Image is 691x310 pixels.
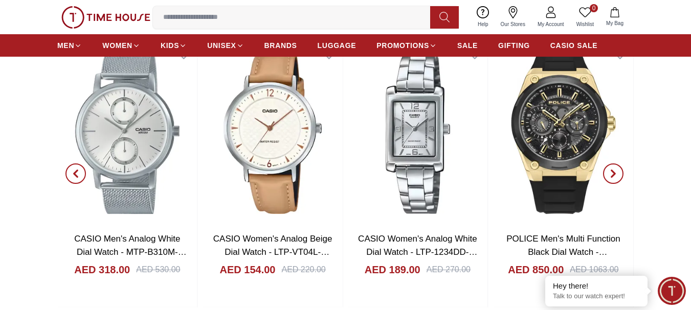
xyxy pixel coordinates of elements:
span: KIDS [161,40,179,51]
a: PROMOTIONS [376,36,437,55]
a: CASIO Women's Analog Beige Dial Watch - LTP-VT04L-7A1DF [213,234,332,270]
a: UNISEX [207,36,243,55]
a: Our Stores [495,4,531,30]
h4: AED 850.00 [508,263,564,277]
img: CASIO Women's Analog White Dial Watch - LTP-1234DD-7ADF [348,40,488,225]
a: WOMEN [102,36,140,55]
img: POLICE Men's Multi Function Black Dial Watch - PEWJQ2203241 [494,40,633,225]
div: AED 530.00 [136,264,180,276]
a: Help [472,4,495,30]
img: CASIO Men's Analog White Dial Watch - MTP-B310M-7AVDF [57,40,197,225]
span: LUGGAGE [318,40,356,51]
span: GIFTING [498,40,530,51]
div: AED 220.00 [281,264,325,276]
span: My Account [533,20,568,28]
div: AED 270.00 [427,264,471,276]
a: GIFTING [498,36,530,55]
a: KIDS [161,36,187,55]
span: SALE [457,40,478,51]
span: MEN [57,40,74,51]
h4: AED 154.00 [219,263,275,277]
h4: AED 318.00 [74,263,130,277]
span: Our Stores [497,20,529,28]
a: 0Wishlist [570,4,600,30]
img: CASIO Women's Analog Beige Dial Watch - LTP-VT04L-7A1DF [203,40,342,225]
a: POLICE Men's Multi Function Black Dial Watch - PEWJQ2203241 [506,234,620,270]
span: Help [474,20,493,28]
a: LUGGAGE [318,36,356,55]
button: My Bag [600,5,630,29]
div: AED 1063.00 [570,264,618,276]
a: MEN [57,36,82,55]
span: 0 [590,4,598,12]
h4: AED 189.00 [365,263,421,277]
span: Wishlist [572,20,598,28]
a: CASIO SALE [550,36,598,55]
span: WOMEN [102,40,132,51]
span: CASIO SALE [550,40,598,51]
span: My Bag [602,19,628,27]
span: PROMOTIONS [376,40,429,51]
a: SALE [457,36,478,55]
span: BRANDS [264,40,297,51]
img: ... [61,6,150,29]
div: Hey there! [553,281,640,291]
p: Talk to our watch expert! [553,292,640,301]
a: CASIO Men's Analog White Dial Watch - MTP-B310M-7AVDF [74,234,187,270]
div: Chat Widget [658,277,686,305]
a: CASIO Women's Analog White Dial Watch - LTP-1234DD-7ADF [359,234,478,270]
span: UNISEX [207,40,236,51]
a: BRANDS [264,36,297,55]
